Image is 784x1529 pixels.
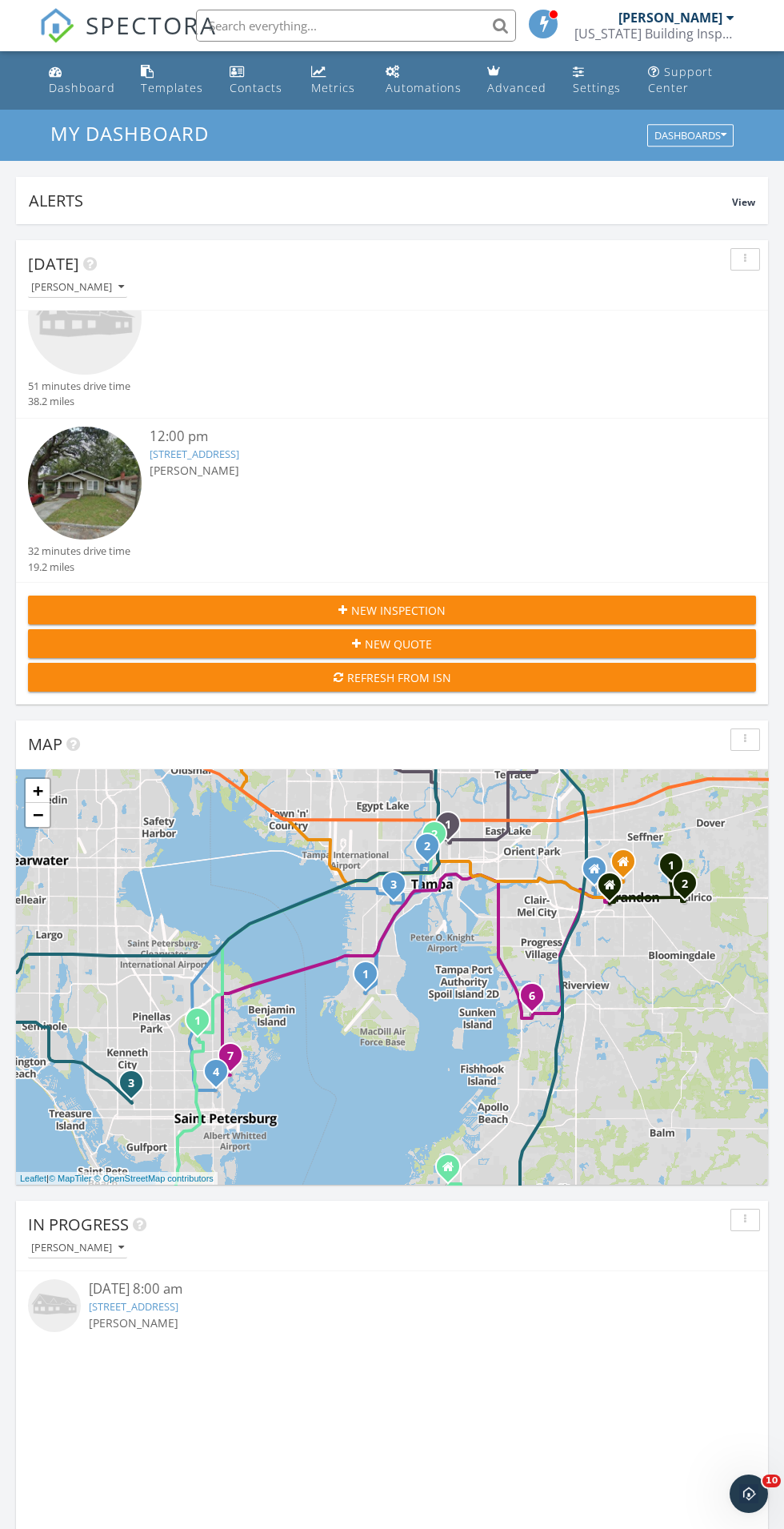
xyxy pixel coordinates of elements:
div: Templates [141,80,203,95]
div: Alerts [29,190,732,211]
i: 1 [668,861,674,872]
a: Settings [566,58,629,103]
span: 10 [762,1475,781,1487]
input: Search everything... [196,10,516,42]
div: 1117 Tyrone Blvd N, Saint Petersburg, FL 33710 [131,1082,141,1092]
a: 8:00 am [STREET_ADDRESS] [PERSON_NAME] 51 minutes drive time 38.2 miles [28,261,756,409]
span: My Dashboard [50,120,209,146]
div: 525 Gornto Lake Rd, Brandon FL 33510 [594,869,604,878]
img: The Best Home Inspection Software - Spectora [39,8,74,43]
div: 2613 Bonterra Blvd, Valrico, FL 33594 [685,883,694,893]
div: 6922 Duffy Ln, Tampa, FL 33616 [366,973,375,983]
div: Settings [573,80,621,95]
a: Automations (Basic) [379,58,468,103]
button: Dashboards [647,125,734,147]
div: 2122 N Highland Ave, Tampa, FL 33602 [427,845,437,855]
i: 1 [362,969,369,981]
div: 750 22nd Ave N, St Petersburg, FL 33704 [216,1071,226,1081]
div: Metrics [311,80,355,95]
span: [PERSON_NAME] [89,1315,178,1330]
a: Zoom in [26,779,50,803]
div: [PERSON_NAME] [31,282,124,293]
div: 1312 E Louise Ave, Tampa, FL 33603 [448,824,458,833]
div: 603 Cottage Grove Cir, Valrico, FL 33594 [671,865,681,874]
div: | [16,1172,218,1186]
div: Dashboards [654,130,726,142]
div: [PERSON_NAME] [31,1242,124,1254]
div: 409 E Adalee St, Tampa, FL 33603 [434,833,444,843]
button: New Inspection [28,596,756,624]
iframe: Intercom live chat [730,1475,768,1513]
i: 1 [445,820,451,831]
div: Support Center [648,64,713,95]
div: 12:00 pm [150,427,696,447]
a: 12:00 pm [STREET_ADDRESS] [PERSON_NAME] 32 minutes drive time 19.2 miles [28,427,756,575]
i: 2 [424,841,430,853]
div: 38.2 miles [28,394,130,409]
div: Contacts [230,80,282,95]
a: Advanced [481,58,554,103]
span: In Progress [28,1214,129,1235]
a: [STREET_ADDRESS] [150,447,239,461]
button: [PERSON_NAME] [28,277,127,299]
span: Map [28,733,62,755]
button: New Quote [28,629,756,658]
a: Templates [134,58,210,103]
div: 51 minutes drive time [28,379,130,394]
div: 19.2 miles [28,560,130,575]
i: 3 [390,880,397,891]
i: 4 [213,1067,219,1078]
span: New Quote [365,636,432,652]
a: Dashboard [42,58,122,103]
img: house-placeholder-square-ca63347ab8c70e15b013bc22427d3df0f7f082c62ce06d78aee8ec4e70df452f.jpg [28,261,142,375]
div: 807 White Heron Blvd, Ruskin FL 33570 [448,1166,458,1176]
i: 7 [227,1051,234,1062]
button: Refresh from ISN [28,663,756,692]
a: Support Center [642,58,742,103]
span: [DATE] [28,253,79,275]
div: 660 Timber Pond Dr, Brandon Florida 33510 [623,861,633,871]
a: [DATE] 8:00 am [STREET_ADDRESS] [PERSON_NAME] [28,1279,756,1350]
span: [PERSON_NAME] [150,463,239,478]
img: house-placeholder-square-ca63347ab8c70e15b013bc22427d3df0f7f082c62ce06d78aee8ec4e70df452f.jpg [28,1279,81,1332]
span: New Inspection [351,602,446,619]
div: 32 minutes drive time [28,544,130,559]
span: View [732,195,755,209]
div: 312 35th Ave NE, St. Petersburg, FL 33704 [230,1055,240,1065]
a: Contacts [223,58,292,103]
i: 3 [128,1078,134,1090]
button: [PERSON_NAME] [28,1238,127,1259]
div: Dashboard [49,80,115,95]
a: [STREET_ADDRESS] [89,1299,178,1314]
i: 1 [194,1016,201,1027]
i: 2 [431,829,438,841]
a: SPECTORA [39,22,217,55]
div: 1435 Oakfield Dr, Brandon FL 33511 [610,885,619,894]
i: 6 [529,991,535,1002]
a: © MapTiler [49,1174,92,1183]
span: SPECTORA [86,8,217,42]
div: Advanced [487,80,546,95]
div: Florida Building Inspection Group [574,26,734,42]
a: Leaflet [20,1174,46,1183]
div: [DATE] 8:00 am [89,1279,695,1299]
a: Metrics [305,58,366,103]
a: © OpenStreetMap contributors [94,1174,214,1183]
div: 2810 W Morrison Ave , Tampa, FL 33629 [394,884,403,893]
div: 6447 19th St N, Saint Petersburg, FL 33702 [198,1020,207,1029]
i: 2 [682,879,688,890]
a: Zoom out [26,803,50,827]
div: 10104 Gloria St Unit E, Gibsonton, FL 33534 [532,995,542,1005]
div: Refresh from ISN [41,669,743,686]
img: streetview [28,427,142,540]
div: Automations [386,80,462,95]
div: [PERSON_NAME] [618,10,722,26]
